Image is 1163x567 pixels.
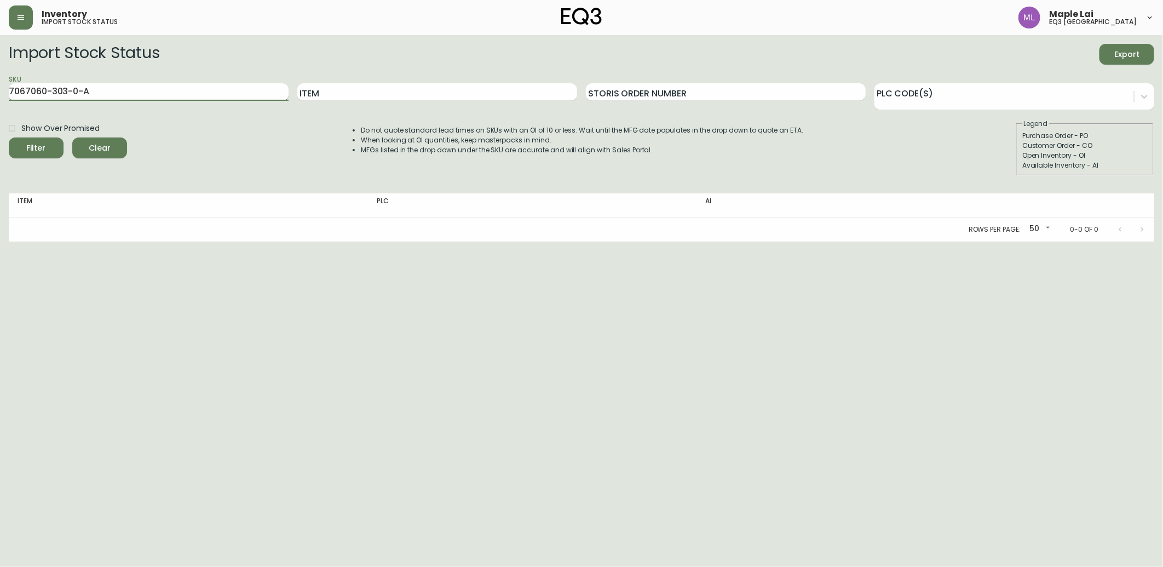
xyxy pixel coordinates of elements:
span: Show Over Promised [21,123,100,134]
li: MFGs listed in the drop down under the SKU are accurate and will align with Sales Portal. [361,145,803,155]
span: Inventory [42,10,87,19]
span: Maple Lai [1049,10,1093,19]
button: Export [1099,44,1154,65]
h2: Import Stock Status [9,44,159,65]
li: When looking at OI quantities, keep masterpacks in mind. [361,135,803,145]
p: Rows per page: [969,225,1021,234]
div: 50 [1025,220,1052,238]
button: Clear [72,138,127,158]
span: Export [1108,48,1145,61]
h5: import stock status [42,19,118,25]
th: AI [697,193,959,217]
div: Purchase Order - PO [1022,131,1147,141]
div: Open Inventory - OI [1022,151,1147,161]
th: Item [9,193,368,217]
legend: Legend [1022,119,1049,129]
h5: eq3 [GEOGRAPHIC_DATA] [1049,19,1137,25]
div: Available Inventory - AI [1022,161,1147,170]
li: Do not quote standard lead times on SKUs with an OI of 10 or less. Wait until the MFG date popula... [361,125,803,135]
p: 0-0 of 0 [1070,225,1098,234]
img: 61e28cffcf8cc9f4e300d877dd684943 [1018,7,1040,28]
span: Clear [81,141,118,155]
th: PLC [368,193,697,217]
div: Customer Order - CO [1022,141,1147,151]
button: Filter [9,138,64,158]
img: logo [561,8,602,25]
